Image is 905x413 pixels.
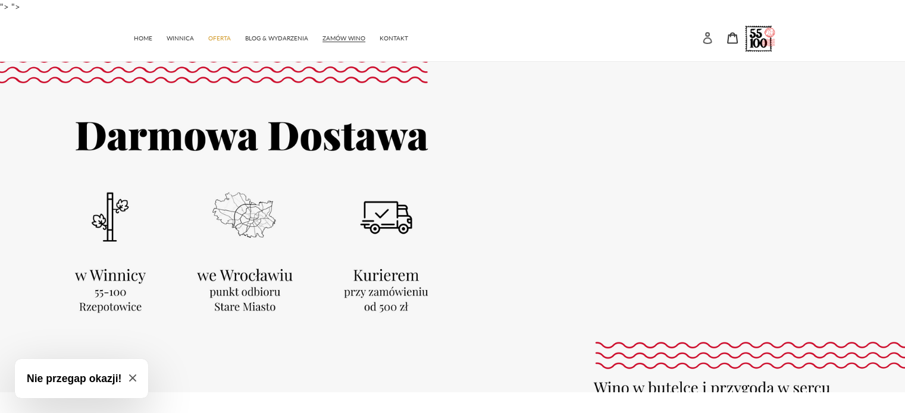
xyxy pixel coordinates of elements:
a: ZAMÓW WINO [317,29,371,46]
span: OFERTA [208,34,231,42]
a: KONTAKT [374,29,414,46]
a: HOME [128,29,158,46]
span: WINNICA [167,34,194,42]
span: KONTAKT [380,34,408,42]
a: BLOG & WYDARZENIA [239,29,314,46]
span: ZAMÓW WINO [322,34,365,42]
a: OFERTA [202,29,237,46]
span: BLOG & WYDARZENIA [245,34,308,42]
a: WINNICA [161,29,200,46]
span: HOME [134,34,152,42]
